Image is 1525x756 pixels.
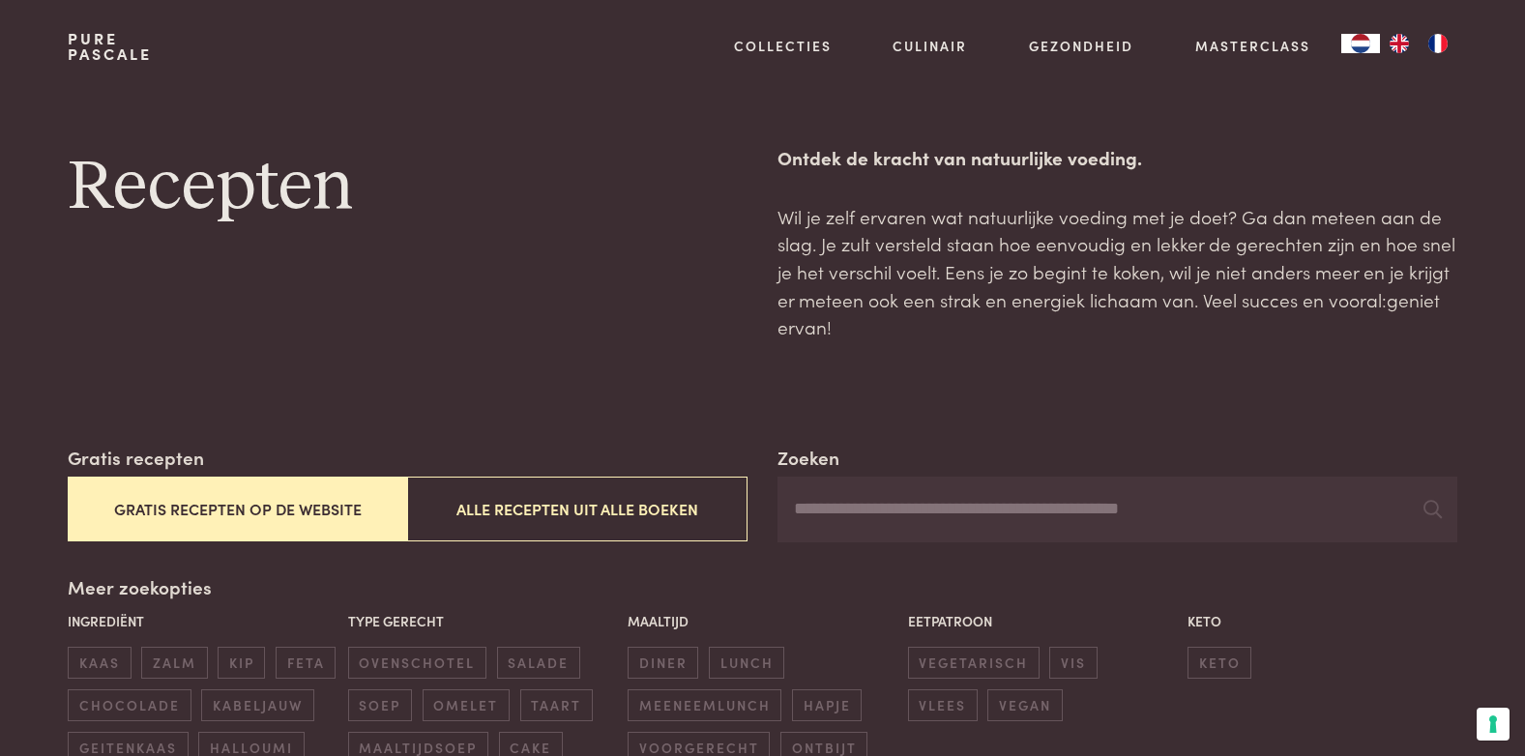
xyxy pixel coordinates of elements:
[423,689,510,721] span: omelet
[348,689,412,721] span: soep
[520,689,593,721] span: taart
[497,647,580,679] span: salade
[276,647,336,679] span: feta
[68,647,131,679] span: kaas
[1341,34,1457,53] aside: Language selected: Nederlands
[68,444,204,472] label: Gratis recepten
[1195,36,1310,56] a: Masterclass
[628,611,897,631] p: Maaltijd
[68,31,152,62] a: PurePascale
[1380,34,1419,53] a: EN
[218,647,265,679] span: kip
[141,647,207,679] span: zalm
[777,203,1456,341] p: Wil je zelf ervaren wat natuurlijke voeding met je doet? Ga dan meteen aan de slag. Je zult verst...
[777,144,1142,170] strong: Ontdek de kracht van natuurlijke voeding.
[1188,647,1251,679] span: keto
[792,689,862,721] span: hapje
[1341,34,1380,53] div: Language
[908,689,978,721] span: vlees
[1380,34,1457,53] ul: Language list
[893,36,967,56] a: Culinair
[628,647,698,679] span: diner
[908,647,1040,679] span: vegetarisch
[348,611,618,631] p: Type gerecht
[348,647,486,679] span: ovenschotel
[1029,36,1133,56] a: Gezondheid
[734,36,832,56] a: Collecties
[908,611,1178,631] p: Eetpatroon
[68,477,407,541] button: Gratis recepten op de website
[68,144,747,231] h1: Recepten
[709,647,784,679] span: lunch
[1419,34,1457,53] a: FR
[407,477,747,541] button: Alle recepten uit alle boeken
[777,444,839,472] label: Zoeken
[201,689,313,721] span: kabeljauw
[1049,647,1097,679] span: vis
[68,611,337,631] p: Ingrediënt
[1477,708,1510,741] button: Uw voorkeuren voor toestemming voor trackingtechnologieën
[68,689,191,721] span: chocolade
[628,689,781,721] span: meeneemlunch
[1188,611,1457,631] p: Keto
[987,689,1062,721] span: vegan
[1341,34,1380,53] a: NL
